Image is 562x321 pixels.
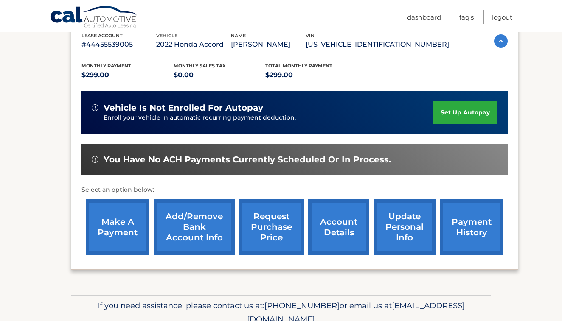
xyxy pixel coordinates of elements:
[81,69,174,81] p: $299.00
[154,199,235,255] a: Add/Remove bank account info
[264,301,340,310] span: [PHONE_NUMBER]
[81,63,131,69] span: Monthly Payment
[104,154,391,165] span: You have no ACH payments currently scheduled or in process.
[239,199,304,255] a: request purchase price
[459,10,474,24] a: FAQ's
[92,104,98,111] img: alert-white.svg
[156,33,177,39] span: vehicle
[440,199,503,255] a: payment history
[494,34,508,48] img: accordion-active.svg
[86,199,149,255] a: make a payment
[265,69,357,81] p: $299.00
[174,63,226,69] span: Monthly sales Tax
[81,33,123,39] span: lease account
[492,10,512,24] a: Logout
[407,10,441,24] a: Dashboard
[306,33,315,39] span: vin
[156,39,231,50] p: 2022 Honda Accord
[306,39,449,50] p: [US_VEHICLE_IDENTIFICATION_NUMBER]
[50,6,139,30] a: Cal Automotive
[81,185,508,195] p: Select an option below:
[104,103,263,113] span: vehicle is not enrolled for autopay
[308,199,369,255] a: account details
[104,113,433,123] p: Enroll your vehicle in automatic recurring payment deduction.
[265,63,332,69] span: Total Monthly Payment
[374,199,436,255] a: update personal info
[81,39,156,50] p: #44455539005
[433,101,497,124] a: set up autopay
[231,39,306,50] p: [PERSON_NAME]
[174,69,266,81] p: $0.00
[92,156,98,163] img: alert-white.svg
[231,33,246,39] span: name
